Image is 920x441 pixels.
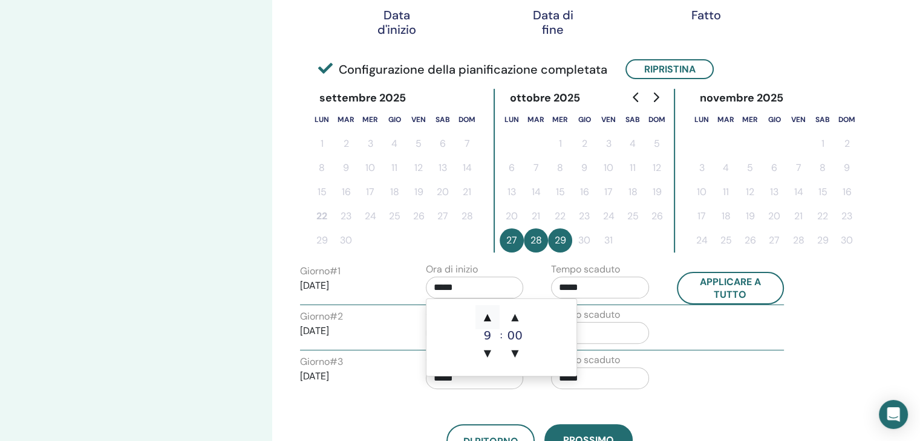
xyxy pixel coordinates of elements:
button: 11 [621,156,645,180]
th: giovedì [762,108,786,132]
button: 29 [811,228,835,253]
span: ▲ [475,305,500,329]
button: 2 [334,132,358,156]
span: Configurazione della pianificazione completata [318,60,607,79]
button: 18 [621,180,645,204]
p: [DATE] [300,278,398,293]
button: 1 [811,132,835,156]
button: 21 [455,180,479,204]
button: 10 [596,156,621,180]
div: novembre 2025 [690,89,793,108]
button: 19 [645,180,669,204]
th: martedì [714,108,738,132]
button: 9 [572,156,596,180]
button: 16 [572,180,596,204]
div: 9 [475,329,500,341]
button: 4 [714,156,738,180]
th: martedì [524,108,548,132]
button: 8 [548,156,572,180]
button: 3 [596,132,621,156]
button: 1 [548,132,572,156]
button: 22 [548,204,572,228]
button: 27 [500,228,524,253]
button: 14 [786,180,811,204]
button: 30 [334,228,358,253]
button: 24 [690,228,714,253]
button: 13 [500,180,524,204]
button: 21 [786,204,811,228]
th: venerdì [596,108,621,132]
button: 16 [334,180,358,204]
button: 5 [738,156,762,180]
th: domenica [645,108,669,132]
div: : [500,305,503,365]
button: 22 [811,204,835,228]
button: 31 [596,228,621,253]
button: 12 [645,156,669,180]
button: 12 [738,180,762,204]
button: 19 [738,204,762,228]
button: 6 [431,132,455,156]
button: 16 [835,180,859,204]
button: 9 [334,156,358,180]
th: giovedì [382,108,406,132]
span: ▼ [503,341,527,365]
th: mercoledì [548,108,572,132]
button: 2 [572,132,596,156]
button: Applicare a tutto [677,272,785,304]
button: 18 [714,204,738,228]
button: 10 [690,180,714,204]
th: lunedì [690,108,714,132]
label: Tempo scaduto [551,353,620,367]
button: 15 [811,180,835,204]
label: Ora di inizio [426,262,478,277]
button: 3 [358,132,382,156]
button: 7 [455,132,479,156]
th: mercoledì [358,108,382,132]
button: 24 [596,204,621,228]
button: 25 [382,204,406,228]
button: 22 [310,204,334,228]
button: 23 [334,204,358,228]
th: sabato [621,108,645,132]
span: ▼ [475,341,500,365]
label: Giorno # 3 [300,355,343,369]
button: 4 [382,132,406,156]
button: 3 [690,156,714,180]
div: Fatto [676,8,736,22]
button: 9 [835,156,859,180]
th: domenica [455,108,479,132]
button: 14 [455,156,479,180]
div: Data d'inizio [367,8,427,37]
button: 30 [572,228,596,253]
button: Ripristina [625,59,714,79]
button: 24 [358,204,382,228]
div: 00 [503,329,527,341]
button: 17 [690,204,714,228]
button: 26 [738,228,762,253]
button: 7 [786,156,811,180]
button: Go to next month [646,85,665,109]
p: [DATE] [300,369,398,384]
button: 6 [500,156,524,180]
div: Data di fine [523,8,583,37]
span: ▲ [503,305,527,329]
button: 11 [714,180,738,204]
th: sabato [811,108,835,132]
button: 25 [621,204,645,228]
button: 5 [645,132,669,156]
th: venerdì [786,108,811,132]
label: Giorno # 1 [300,264,341,278]
button: 4 [621,132,645,156]
button: 21 [524,204,548,228]
button: 15 [548,180,572,204]
button: 13 [762,180,786,204]
button: 14 [524,180,548,204]
button: 27 [431,204,455,228]
button: Go to previous month [627,85,646,109]
th: martedì [334,108,358,132]
button: 13 [431,156,455,180]
label: Tempo scaduto [551,307,620,322]
th: venerdì [406,108,431,132]
p: [DATE] [300,324,398,338]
